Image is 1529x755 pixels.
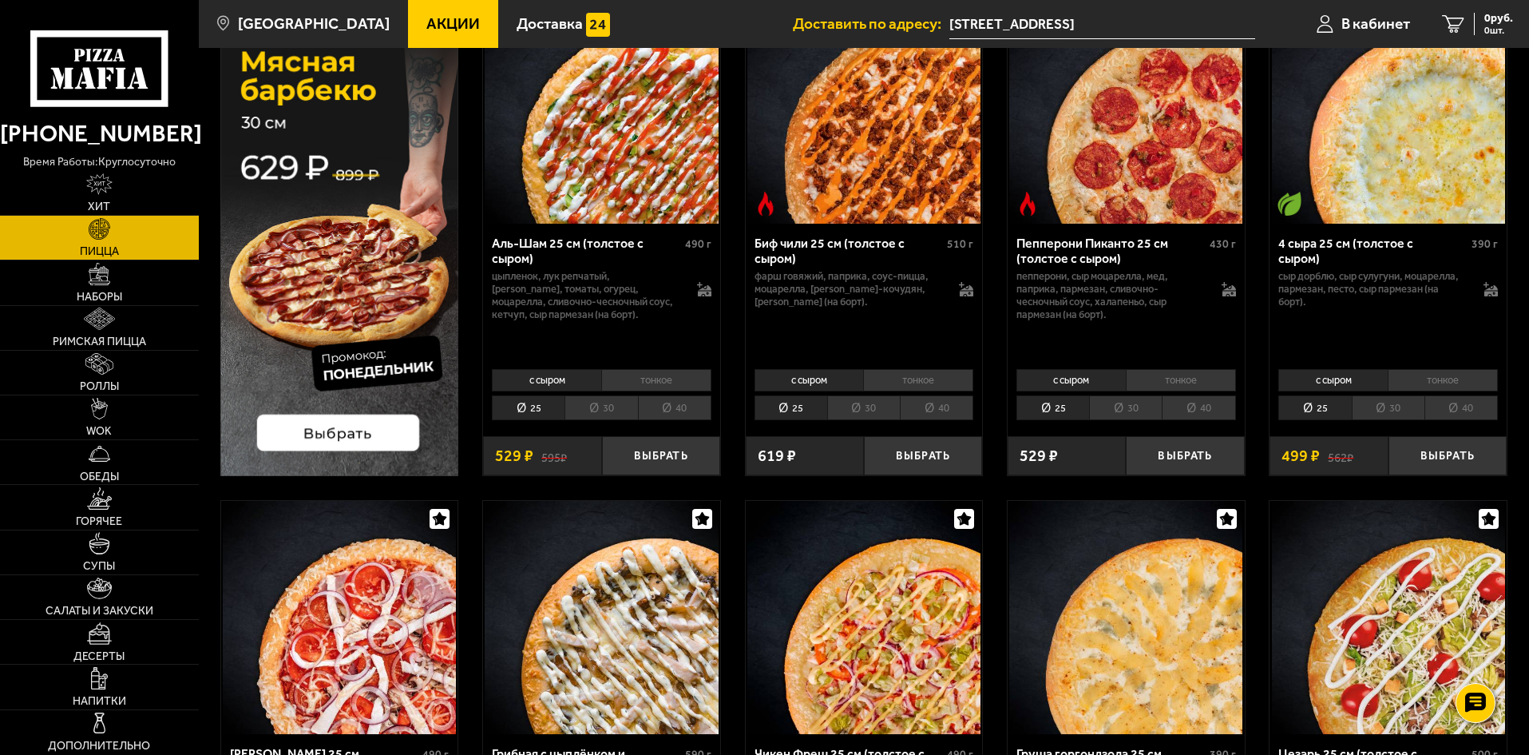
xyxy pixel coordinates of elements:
span: 0 руб. [1484,13,1513,24]
span: В кабинет [1341,16,1410,31]
span: 619 ₽ [758,448,796,464]
button: Выбрать [1126,436,1244,475]
button: Выбрать [1388,436,1507,475]
li: 30 [1352,395,1424,420]
li: тонкое [1388,369,1498,391]
img: Цезарь 25 см (толстое с сыром) [1272,501,1505,734]
li: 40 [638,395,711,420]
span: Доставить по адресу: [793,16,949,31]
span: 529 ₽ [495,448,533,464]
li: 30 [564,395,637,420]
p: сыр дорблю, сыр сулугуни, моцарелла, пармезан, песто, сыр пармезан (на борт). [1278,270,1468,308]
span: Хит [88,201,110,213]
span: Дополнительно [48,741,150,752]
li: 25 [755,395,827,420]
img: Грибная с цыплёнком и сулугуни 25 см (толстое с сыром) [485,501,718,734]
li: 30 [827,395,900,420]
span: Обеды [80,471,119,483]
li: 25 [492,395,564,420]
li: тонкое [601,369,711,391]
span: Напитки [73,696,126,707]
p: цыпленок, лук репчатый, [PERSON_NAME], томаты, огурец, моцарелла, сливочно-чесночный соус, кетчуп... [492,270,681,321]
span: 499 ₽ [1281,448,1320,464]
input: Ваш адрес доставки [949,10,1255,39]
a: Петровская 25 см (толстое с сыром) [221,501,458,734]
div: 4 сыра 25 см (толстое с сыром) [1278,236,1468,266]
span: Пицца [80,246,119,257]
img: Чикен Фреш 25 см (толстое с сыром) [747,501,980,734]
img: Острое блюдо [754,192,778,216]
li: тонкое [863,369,973,391]
li: с сыром [1278,369,1388,391]
span: Римская пицца [53,336,146,348]
s: 562 ₽ [1328,448,1353,464]
img: Груша горгондзола 25 см (толстое с сыром) [1009,501,1242,734]
span: Десерты [73,651,125,662]
span: Доставка [517,16,583,31]
li: с сыром [492,369,601,391]
span: 390 г [1472,237,1498,251]
a: Груша горгондзола 25 см (толстое с сыром) [1008,501,1245,734]
li: 25 [1016,395,1089,420]
div: Биф чили 25 см (толстое с сыром) [755,236,944,266]
li: тонкое [1126,369,1236,391]
div: Пепперони Пиканто 25 см (толстое с сыром) [1016,236,1206,266]
span: 430 г [1210,237,1236,251]
a: Грибная с цыплёнком и сулугуни 25 см (толстое с сыром) [483,501,720,734]
span: 490 г [685,237,711,251]
li: 40 [900,395,973,420]
span: Роллы [80,381,119,392]
span: Наборы [77,292,122,303]
button: Выбрать [864,436,982,475]
span: Акции [426,16,480,31]
s: 595 ₽ [541,448,567,464]
span: 0 шт. [1484,26,1513,35]
span: 510 г [947,237,973,251]
img: Острое блюдо [1016,192,1040,216]
span: Горячее [76,516,122,527]
li: 40 [1424,395,1498,420]
p: пепперони, сыр Моцарелла, мед, паприка, пармезан, сливочно-чесночный соус, халапеньо, сыр пармеза... [1016,270,1206,321]
img: Петровская 25 см (толстое с сыром) [223,501,456,734]
img: 15daf4d41897b9f0e9f617042186c801.svg [586,13,610,37]
li: 25 [1278,395,1351,420]
a: Чикен Фреш 25 см (толстое с сыром) [746,501,983,734]
span: 529 ₽ [1020,448,1058,464]
li: с сыром [755,369,864,391]
li: с сыром [1016,369,1126,391]
span: Салаты и закуски [46,606,153,617]
span: [GEOGRAPHIC_DATA] [238,16,390,31]
button: Выбрать [602,436,720,475]
p: фарш говяжий, паприка, соус-пицца, моцарелла, [PERSON_NAME]-кочудян, [PERSON_NAME] (на борт). [755,270,944,308]
li: 30 [1089,395,1162,420]
span: WOK [86,426,112,437]
li: 40 [1162,395,1235,420]
img: Вегетарианское блюдо [1277,192,1301,216]
div: Аль-Шам 25 см (толстое с сыром) [492,236,681,266]
a: Цезарь 25 см (толстое с сыром) [1270,501,1507,734]
span: Супы [83,561,115,572]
